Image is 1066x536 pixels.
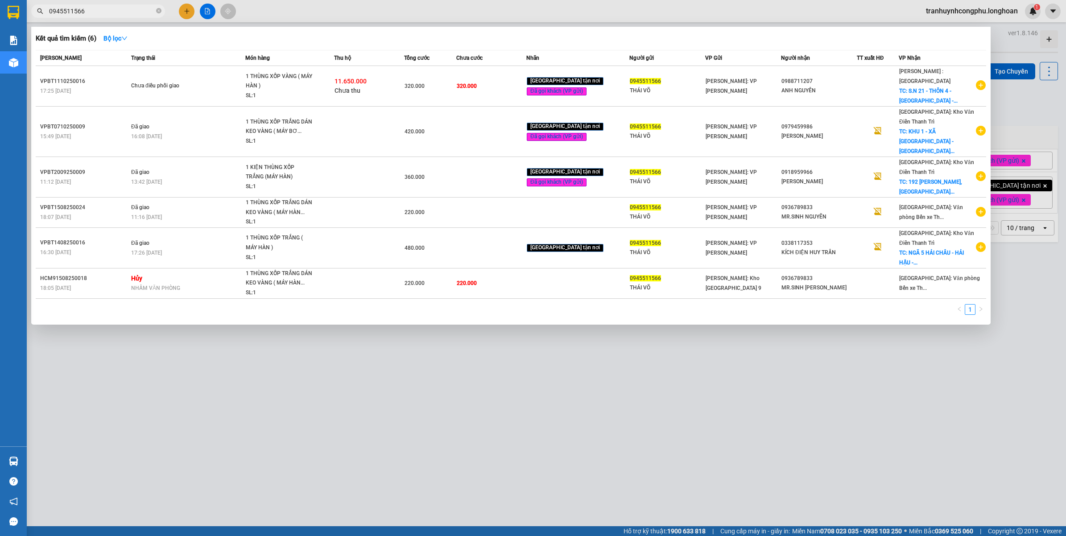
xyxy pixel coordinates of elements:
div: HCM91508250018 [40,274,128,283]
span: left [957,306,962,312]
a: 1 [965,305,975,314]
span: TC: KHU 1 - XÃ [GEOGRAPHIC_DATA] - [GEOGRAPHIC_DATA]... [899,128,954,154]
div: [PERSON_NAME] [781,132,856,141]
span: 15:49 [DATE] [40,133,71,140]
div: THÁI VÕ [630,177,705,186]
span: [GEOGRAPHIC_DATA]: Văn phòng Bến xe Th... [899,204,963,220]
span: Đã gọi khách (VP gửi) [527,133,587,141]
span: [PERSON_NAME]: VP [PERSON_NAME] [706,124,757,140]
span: [GEOGRAPHIC_DATA]: Kho Văn Điển Thanh Trì [899,230,974,246]
button: right [975,304,986,315]
span: VP Nhận [899,55,921,61]
div: KÍCH ĐIỆN HUY TRẦN [781,248,856,257]
span: Người gửi [629,55,654,61]
span: CÔNG TY TNHH CHUYỂN PHÁT NHANH BẢO AN [78,30,164,46]
span: Mã đơn: VPBT1210250007 [4,54,136,66]
span: 0945511566 [630,169,661,175]
span: Đã giao [131,204,149,210]
span: Món hàng [245,55,270,61]
div: VPBT1408250016 [40,238,128,247]
span: Đã giao [131,124,149,130]
span: TC: S.N 21 - THÔN 4 - [GEOGRAPHIC_DATA] -... [899,88,958,104]
div: 1 THÙNG XỐP TRẮNG DÁN KEO VÀNG ( MÁY HÀN... [246,198,313,217]
div: THÁI VÕ [630,212,705,222]
div: SL: 1 [246,217,313,227]
span: 320.000 [457,83,477,89]
div: SL: 1 [246,253,313,263]
span: [GEOGRAPHIC_DATA] tận nơi [527,244,603,252]
div: MR.SINH [PERSON_NAME] [781,283,856,293]
span: close-circle [156,7,161,16]
span: down [121,35,128,41]
strong: PHIẾU DÁN LÊN HÀNG [59,4,177,16]
div: 1 THÙNG XỐP VÀNG ( MÁY HÀN ) [246,72,313,91]
div: SL: 1 [246,182,313,192]
div: THÁI VÕ [630,86,705,95]
span: [PERSON_NAME] [40,55,82,61]
span: plus-circle [976,207,986,217]
div: SL: 1 [246,91,313,101]
span: VP Gửi [705,55,722,61]
h3: Kết quả tìm kiếm ( 6 ) [36,34,96,43]
span: plus-circle [976,126,986,136]
span: plus-circle [976,171,986,181]
li: 1 [965,304,975,315]
img: solution-icon [9,36,18,45]
span: 0945511566 [630,124,661,130]
span: [PERSON_NAME] : [GEOGRAPHIC_DATA] [899,68,950,84]
div: 0988711207 [781,77,856,86]
input: Tìm tên, số ĐT hoặc mã đơn [49,6,154,16]
div: 0338117353 [781,239,856,248]
span: 0945511566 [630,78,661,84]
span: 0945511566 [630,204,661,210]
img: warehouse-icon [9,58,18,67]
div: Chưa điều phối giao [131,81,198,91]
div: 0936789833 [781,203,856,212]
span: 11:16 [DATE] [131,214,162,220]
div: VPBT0710250009 [40,122,128,132]
span: Đã gọi khách (VP gửi) [527,178,587,186]
span: 13:42 [DATE] [131,179,162,185]
img: warehouse-icon [9,457,18,466]
span: message [9,517,18,526]
div: VPBT2009250009 [40,168,128,177]
span: TC: 192 [PERSON_NAME], [GEOGRAPHIC_DATA]... [899,179,962,195]
span: Trạng thái [131,55,155,61]
div: ANH NGUYÊN [781,86,856,95]
li: Next Page [975,304,986,315]
div: MR.SINH NGUYẼN [781,212,856,222]
strong: CSKH: [25,30,47,38]
span: 18:05 [DATE] [40,285,71,291]
span: 17:26 [DATE] [131,250,162,256]
button: left [954,304,965,315]
span: question-circle [9,477,18,486]
span: Chưa cước [456,55,483,61]
span: 220.000 [405,209,425,215]
span: 0945511566 [630,275,661,281]
span: 16:08 [DATE] [131,133,162,140]
span: 17:25 [DATE] [40,88,71,94]
span: 480.000 [405,245,425,251]
span: Đã giao [131,169,149,175]
div: 0979459986 [781,122,856,132]
span: [PHONE_NUMBER] [4,30,68,46]
div: 1 THÙNG XỐP TRẮNG DÁN KEO VÀNG ( MÁY BƠ... [246,117,313,136]
span: notification [9,497,18,506]
div: THÁI VÕ [630,248,705,257]
span: 320.000 [405,83,425,89]
span: 220.000 [457,280,477,286]
div: 1 THÙNG XỐP TRẮNG ( MÁY HÀN ) [246,233,313,252]
span: Ngày in phiếu: 13:27 ngày [56,18,180,27]
div: 1 THÙNG XỐP TRẮNG DÁN KEO VÀNG ( MÁY HÀN... [246,269,313,288]
div: 0918959966 [781,168,856,177]
span: 360.000 [405,174,425,180]
button: Bộ lọcdown [96,31,135,45]
span: 220.000 [405,280,425,286]
span: Thu hộ [334,55,351,61]
span: 420.000 [405,128,425,135]
span: Nhãn [526,55,539,61]
span: 11.650.000 [335,78,367,85]
span: close-circle [156,8,161,13]
span: NHẦM VĂN PHÒNG [131,285,180,291]
span: 16:30 [DATE] [40,249,71,256]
